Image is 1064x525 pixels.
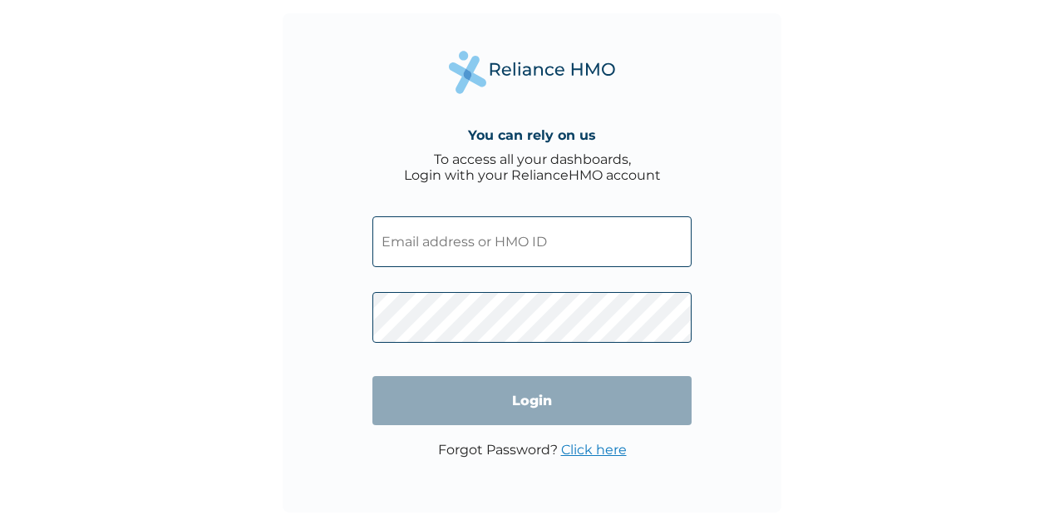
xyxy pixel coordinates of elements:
[561,442,627,458] a: Click here
[468,127,596,143] h4: You can rely on us
[404,151,661,183] div: To access all your dashboards, Login with your RelianceHMO account
[372,376,692,425] input: Login
[372,216,692,267] input: Email address or HMO ID
[438,442,627,458] p: Forgot Password?
[449,51,615,93] img: Reliance Health's Logo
